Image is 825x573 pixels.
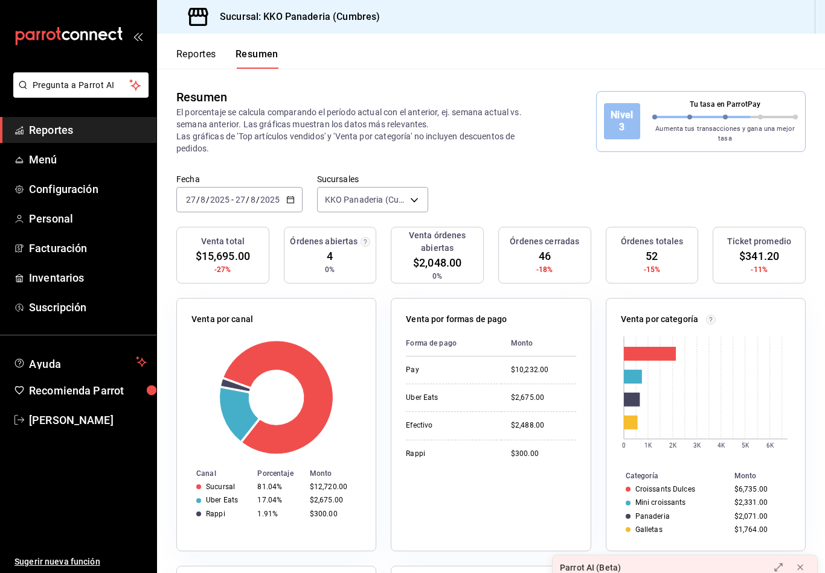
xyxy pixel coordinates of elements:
[742,442,750,449] text: 5K
[406,313,507,326] p: Venta por formas de pago
[177,467,252,480] th: Canal
[206,195,210,204] span: /
[13,72,149,98] button: Pregunta a Parrot AI
[14,556,147,568] span: Sugerir nueva función
[635,512,670,521] div: Panaderia
[29,382,147,399] span: Recomienda Parrot
[751,264,768,275] span: -11%
[252,467,304,480] th: Porcentaje
[669,442,677,449] text: 2K
[200,195,206,204] input: --
[235,195,246,204] input: --
[310,483,356,491] div: $12,720.00
[310,510,356,518] div: $300.00
[29,181,147,197] span: Configuración
[621,235,684,248] h3: Órdenes totales
[646,248,658,264] span: 52
[511,420,576,431] div: $2,488.00
[622,442,626,449] text: 0
[734,485,786,493] div: $6,735.00
[406,393,492,403] div: Uber Eats
[29,412,147,428] span: [PERSON_NAME]
[734,498,786,507] div: $2,331.00
[635,485,695,493] div: Croissants Dulces
[29,299,147,315] span: Suscripción
[604,103,640,139] div: Nivel 3
[246,195,249,204] span: /
[29,355,131,369] span: Ayuda
[501,331,576,356] th: Monto
[511,393,576,403] div: $2,675.00
[206,496,238,504] div: Uber Eats
[176,175,303,183] label: Fecha
[734,512,786,521] div: $2,071.00
[250,195,256,204] input: --
[214,264,231,275] span: -27%
[606,469,730,483] th: Categoría
[176,48,278,69] div: navigation tabs
[196,248,250,264] span: $15,695.00
[327,248,333,264] span: 4
[510,235,579,248] h3: Órdenes cerradas
[406,331,501,356] th: Forma de pago
[432,271,442,282] span: 0%
[730,469,805,483] th: Monto
[176,48,216,69] button: Reportes
[621,313,699,326] p: Venta por categoría
[260,195,280,204] input: ----
[196,195,200,204] span: /
[317,175,428,183] label: Sucursales
[176,88,227,106] div: Resumen
[406,420,492,431] div: Efectivo
[693,442,701,449] text: 3K
[739,248,779,264] span: $341.20
[635,525,663,534] div: Galletas
[727,235,791,248] h3: Ticket promedio
[201,235,245,248] h3: Venta total
[210,10,380,24] h3: Sucursal: KKO Panaderia (Cumbres)
[29,122,147,138] span: Reportes
[33,79,130,92] span: Pregunta a Parrot AI
[325,194,406,206] span: KKO Panaderia (Cumbres)
[406,365,492,375] div: Pay
[185,195,196,204] input: --
[325,264,335,275] span: 0%
[766,442,774,449] text: 6K
[310,496,356,504] div: $2,675.00
[257,510,300,518] div: 1.91%
[8,87,149,100] a: Pregunta a Parrot AI
[29,211,147,227] span: Personal
[644,264,661,275] span: -15%
[206,510,225,518] div: Rappi
[539,248,551,264] span: 46
[29,151,147,168] span: Menú
[133,31,143,41] button: open_drawer_menu
[257,483,300,491] div: 81.04%
[210,195,230,204] input: ----
[734,525,786,534] div: $1,764.00
[231,195,234,204] span: -
[257,496,300,504] div: 17.04%
[305,467,376,480] th: Monto
[717,442,725,449] text: 4K
[176,106,544,154] p: El porcentaje se calcula comparando el período actual con el anterior, ej. semana actual vs. sema...
[635,498,686,507] div: Mini croissants
[256,195,260,204] span: /
[29,270,147,286] span: Inventarios
[511,365,576,375] div: $10,232.00
[511,449,576,459] div: $300.00
[290,235,358,248] h3: Órdenes abiertas
[396,229,478,255] h3: Venta órdenes abiertas
[644,442,652,449] text: 1K
[29,240,147,256] span: Facturación
[406,449,492,459] div: Rappi
[536,264,553,275] span: -18%
[652,124,798,144] p: Aumenta tus transacciones y gana una mejor tasa
[206,483,235,491] div: Sucursal
[652,99,798,110] p: Tu tasa en ParrotPay
[413,255,461,271] span: $2,048.00
[191,313,253,326] p: Venta por canal
[236,48,278,69] button: Resumen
